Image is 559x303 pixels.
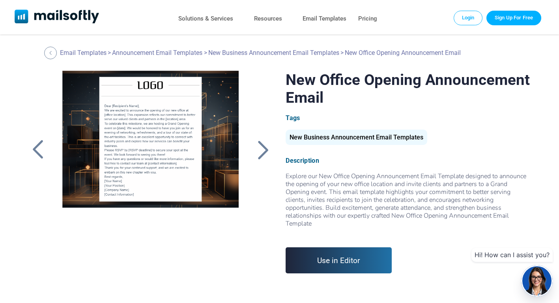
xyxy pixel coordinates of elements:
[286,247,392,273] a: Use in Editor
[178,13,233,24] a: Solutions & Services
[254,13,282,24] a: Resources
[454,11,483,25] a: Login
[286,172,531,235] span: Explore our New Office Opening Announcement Email Template designed to announce the opening of yo...
[286,157,531,164] div: Description
[60,49,107,56] a: Email Templates
[486,11,541,25] a: Trial
[208,49,339,56] a: New Business Announcement Email Templates
[112,49,202,56] a: Announcement Email Templates
[286,114,531,122] div: Tags
[44,47,59,59] a: Back
[15,9,99,25] a: Mailsoftly
[286,130,427,145] div: New Business Announcement Email Templates
[471,248,553,262] div: Hi! How can I assist you?
[253,139,273,160] a: Back
[303,13,346,24] a: Email Templates
[286,137,427,140] a: New Business Announcement Email Templates
[28,139,48,160] a: Back
[286,71,531,106] h1: New Office Opening Announcement Email
[52,71,249,268] a: New Office Opening Announcement Email
[358,13,377,24] a: Pricing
